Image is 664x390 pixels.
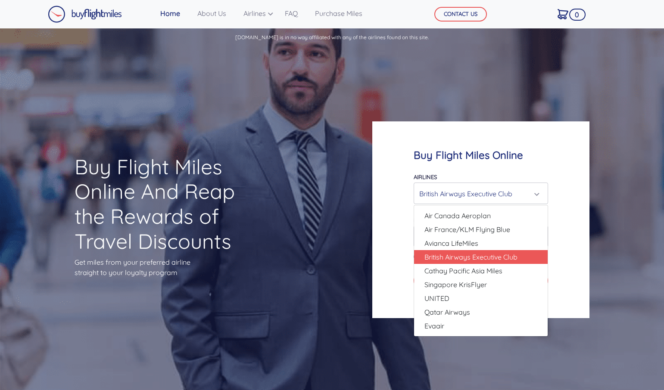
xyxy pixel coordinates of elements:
label: Airlines [414,173,437,180]
a: Home [157,5,184,22]
a: Purchase Miles [312,5,366,22]
span: 0 [569,9,586,21]
button: CONTACT US [434,7,487,22]
a: 0 [554,5,572,23]
img: Buy Flight Miles Logo [48,6,122,23]
p: Get miles from your preferred airline straight to your loyalty program [75,257,257,278]
span: Qatar Airways [424,307,470,317]
div: British Airways Executive Club [419,186,537,202]
span: UNITED [424,293,449,303]
a: FAQ [281,5,301,22]
a: About Us [194,5,230,22]
span: Singapore KrisFlyer [424,279,487,290]
a: Airlines [240,5,271,22]
a: Buy Flight Miles Logo [48,3,122,25]
span: Avianca LifeMiles [424,238,478,248]
span: Evaair [424,321,444,331]
button: British Airways Executive Club [414,183,548,204]
h4: Buy Flight Miles Online [414,149,548,161]
span: Cathay Pacific Asia Miles [424,266,502,276]
span: Air France/KLM Flying Blue [424,224,510,235]
span: British Airways Executive Club [424,252,517,262]
h1: Buy Flight Miles Online And Reap the Rewards of Travel Discounts [75,155,257,254]
span: Air Canada Aeroplan [424,210,491,221]
img: Cart [558,9,568,19]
